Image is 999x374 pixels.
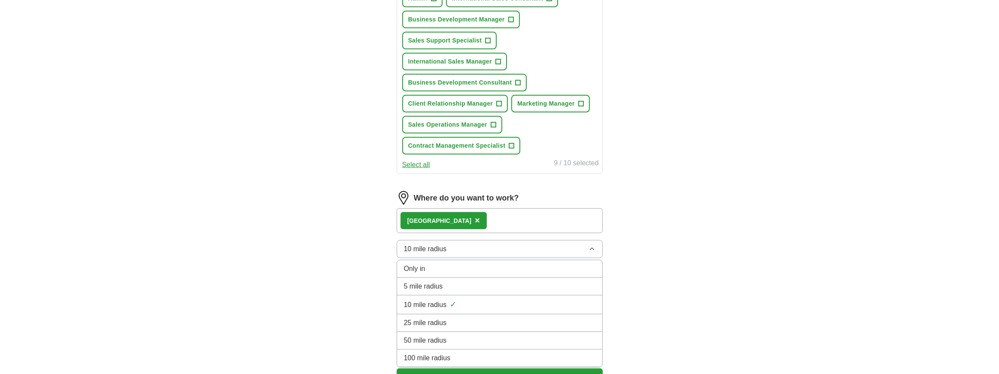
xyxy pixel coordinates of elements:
[475,216,480,225] span: ×
[511,95,590,113] button: Marketing Manager
[450,299,456,310] span: ✓
[402,116,502,134] button: Sales Operations Manager
[404,244,447,254] span: 10 mile radius
[404,335,447,346] span: 50 mile radius
[408,57,492,66] span: International Sales Manager
[397,240,603,258] button: 10 mile radius
[554,158,598,170] div: 9 / 10 selected
[402,137,521,155] button: Contract Management Specialist
[408,99,493,108] span: Client Relationship Manager
[404,264,425,274] span: Only in
[414,192,519,204] label: Where do you want to work?
[402,160,430,170] button: Select all
[404,281,443,292] span: 5 mile radius
[404,300,447,310] span: 10 mile radius
[397,191,410,205] img: location.png
[408,78,512,87] span: Business Development Consultant
[404,318,447,328] span: 25 mile radius
[404,353,451,363] span: 100 mile radius
[475,214,480,227] button: ×
[402,11,520,28] button: Business Development Manager
[402,95,508,113] button: Client Relationship Manager
[402,74,527,91] button: Business Development Consultant
[408,15,505,24] span: Business Development Manager
[408,120,487,129] span: Sales Operations Manager
[408,141,506,150] span: Contract Management Specialist
[408,36,482,45] span: Sales Support Specialist
[517,99,575,108] span: Marketing Manager
[402,32,497,49] button: Sales Support Specialist
[407,216,472,225] div: [GEOGRAPHIC_DATA]
[402,53,507,70] button: International Sales Manager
